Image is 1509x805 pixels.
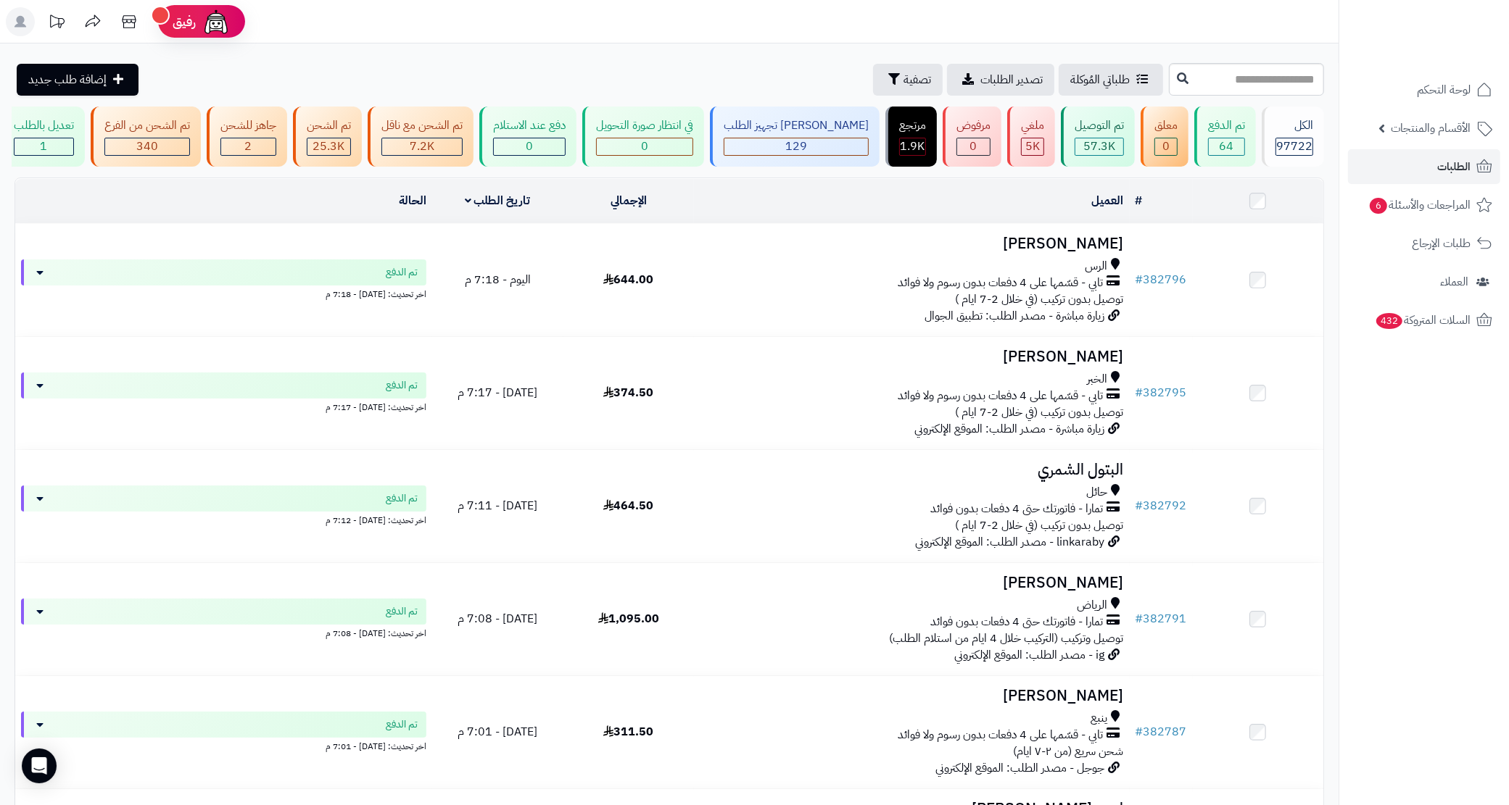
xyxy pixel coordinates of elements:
div: 0 [597,138,693,155]
a: الطلبات [1348,149,1500,184]
div: تم الدفع [1208,117,1245,134]
span: # [1136,723,1144,741]
span: [DATE] - 7:08 م [458,610,537,627]
h3: [PERSON_NAME] [700,688,1124,704]
a: لوحة التحكم [1348,72,1500,107]
span: 0 [970,138,977,155]
div: اخر تحديث: [DATE] - 7:18 م [21,285,426,301]
div: 1858 [900,138,925,155]
span: زيارة مباشرة - مصدر الطلب: تطبيق الجوال [925,307,1105,325]
a: تم الشحن مع ناقل 7.2K [365,107,476,167]
a: #382795 [1136,384,1187,401]
span: إضافة طلب جديد [28,71,107,88]
span: طلبات الإرجاع [1412,233,1471,254]
span: زيارة مباشرة - مصدر الطلب: الموقع الإلكتروني [915,420,1105,438]
span: رفيق [173,13,196,30]
span: 7.2K [410,138,434,155]
span: 0 [1162,138,1170,155]
span: تمارا - فاتورتك حتى 4 دفعات بدون فوائد [931,614,1104,630]
div: تم التوصيل [1075,117,1124,134]
span: حائل [1087,484,1108,501]
span: 129 [785,138,807,155]
span: تصدير الطلبات [980,71,1043,88]
span: 5K [1025,138,1040,155]
h3: [PERSON_NAME] [700,349,1124,365]
div: تم الشحن [307,117,351,134]
a: دفع عند الاستلام 0 [476,107,579,167]
img: logo-2.png [1410,33,1495,64]
span: الخبر [1088,371,1108,388]
div: 0 [957,138,990,155]
a: جاهز للشحن 2 [204,107,290,167]
span: 432 [1376,313,1403,330]
h3: [PERSON_NAME] [700,235,1124,252]
span: تم الدفع [386,378,418,393]
a: #382791 [1136,610,1187,627]
a: تم الشحن من الفرع 340 [88,107,204,167]
span: # [1136,384,1144,401]
span: توصيل بدون تركيب (في خلال 2-7 ايام ) [956,517,1124,534]
span: 1 [41,138,48,155]
div: 7222 [382,138,462,155]
span: 25.3K [313,138,345,155]
a: #382787 [1136,723,1187,741]
div: [PERSON_NAME] تجهيز الطلب [724,117,869,134]
div: اخر تحديث: [DATE] - 7:08 م [21,625,426,640]
a: طلباتي المُوكلة [1059,64,1163,96]
h3: [PERSON_NAME] [700,575,1124,591]
a: مرتجع 1.9K [882,107,940,167]
div: اخر تحديث: [DATE] - 7:01 م [21,738,426,753]
div: 57277 [1075,138,1123,155]
img: ai-face.png [202,7,231,36]
span: 1.9K [901,138,925,155]
span: # [1136,497,1144,514]
div: معلق [1154,117,1178,134]
div: 2 [221,138,276,155]
div: 1 [15,138,73,155]
span: تابي - قسّمها على 4 دفعات بدون رسوم ولا فوائد [898,388,1104,404]
span: 340 [136,138,158,155]
span: 374.50 [603,384,653,401]
span: 0 [526,138,533,155]
a: المراجعات والأسئلة6 [1348,188,1500,222]
span: تابي - قسّمها على 4 دفعات بدون رسوم ولا فوائد [898,727,1104,743]
div: تم الشحن من الفرع [104,117,190,134]
a: #382792 [1136,497,1187,514]
span: 6 [1370,198,1388,214]
span: 464.50 [603,497,653,514]
div: 340 [105,138,189,155]
a: تم الدفع 64 [1191,107,1259,167]
span: شحن سريع (من ٢-٧ ايام) [1014,743,1124,760]
div: تعديل بالطلب [14,117,74,134]
div: Open Intercom Messenger [22,748,57,783]
div: 5018 [1022,138,1043,155]
div: دفع عند الاستلام [493,117,566,134]
span: لوحة التحكم [1417,80,1471,100]
span: 1,095.00 [598,610,659,627]
a: طلبات الإرجاع [1348,226,1500,261]
span: [DATE] - 7:17 م [458,384,537,401]
span: جوجل - مصدر الطلب: الموقع الإلكتروني [936,759,1105,777]
a: مرفوض 0 [940,107,1004,167]
button: تصفية [873,64,943,96]
span: الطلبات [1437,157,1471,177]
a: العميل [1092,192,1124,209]
span: تم الدفع [386,491,418,506]
a: السلات المتروكة432 [1348,303,1500,338]
div: مرتجع [899,117,926,134]
span: الرس [1086,258,1108,275]
span: 0 [641,138,648,155]
span: العملاء [1440,272,1468,292]
a: العملاء [1348,264,1500,299]
a: تصدير الطلبات [947,64,1054,96]
div: 64 [1209,138,1244,155]
span: تم الدفع [386,604,418,619]
span: توصيل وتركيب (التركيب خلال 4 ايام من استلام الطلب) [890,630,1124,647]
span: تصفية [904,71,931,88]
div: اخر تحديث: [DATE] - 7:17 م [21,399,426,414]
a: معلق 0 [1138,107,1191,167]
h3: البتول الشمري [700,462,1124,478]
div: 0 [1155,138,1177,155]
span: 64 [1220,138,1234,155]
a: الإجمالي [611,192,647,209]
